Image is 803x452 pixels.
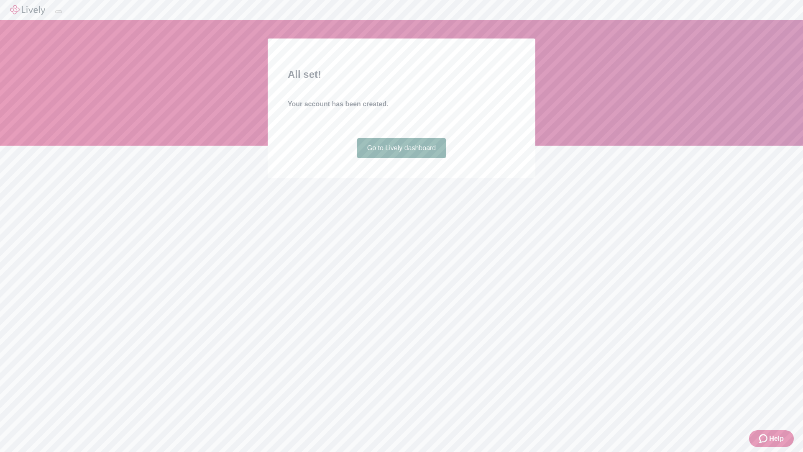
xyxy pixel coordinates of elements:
[769,434,784,444] span: Help
[55,10,62,13] button: Log out
[288,99,515,109] h4: Your account has been created.
[10,5,45,15] img: Lively
[759,434,769,444] svg: Zendesk support icon
[749,430,794,447] button: Zendesk support iconHelp
[288,67,515,82] h2: All set!
[357,138,446,158] a: Go to Lively dashboard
